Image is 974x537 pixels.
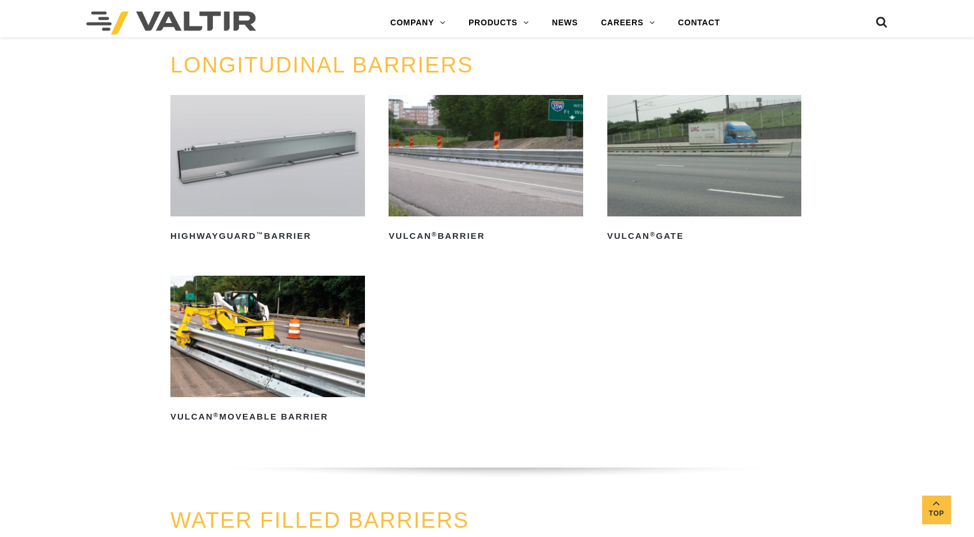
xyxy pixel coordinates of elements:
a: CONTACT [667,12,732,35]
a: Vulcan®Barrier [389,95,583,245]
sup: ™ [256,231,264,238]
h2: HighwayGuard Barrier [170,227,365,245]
a: HighwayGuard™Barrier [170,95,365,245]
a: Vulcan®Gate [607,95,802,245]
a: Top [922,496,951,524]
a: WATER FILLED BARRIERS [170,508,469,532]
sup: ® [432,231,437,238]
h2: Vulcan Gate [607,227,802,245]
a: COMPANY [379,12,457,35]
a: NEWS [541,12,589,35]
a: Vulcan®Moveable Barrier [170,276,365,426]
a: CAREERS [589,12,667,35]
h2: Vulcan Barrier [389,227,583,245]
sup: ® [650,231,656,238]
a: LONGITUDINAL BARRIERS [170,53,473,77]
h2: Vulcan Moveable Barrier [170,407,365,426]
span: Top [922,507,951,520]
a: PRODUCTS [457,12,541,35]
sup: ® [213,412,219,418]
img: Valtir [86,12,256,35]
